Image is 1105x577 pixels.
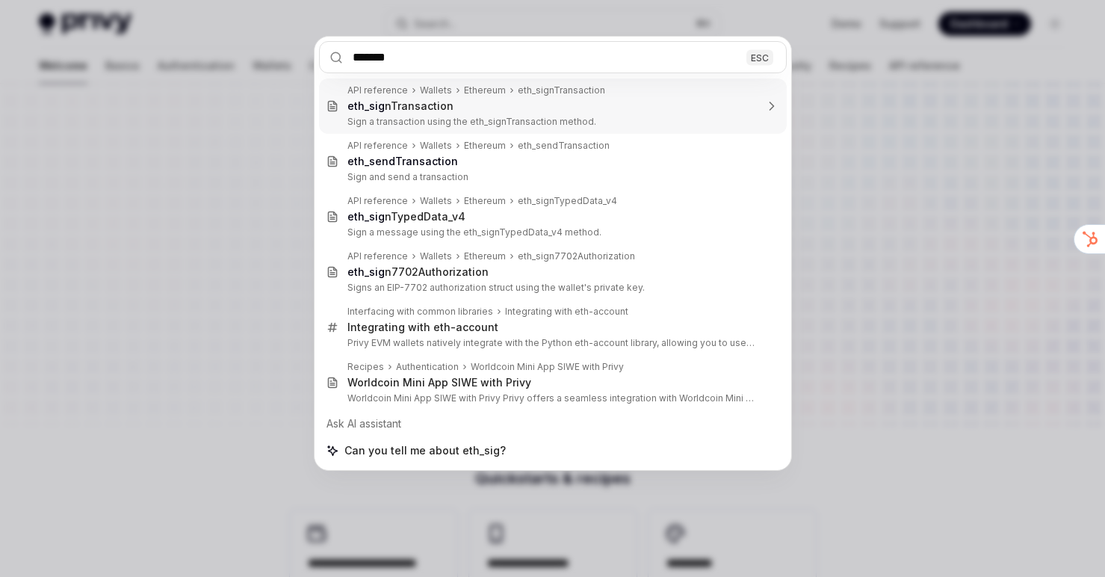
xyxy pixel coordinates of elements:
[347,226,755,238] p: Sign a message using the eth_signTypedData_v4 method.
[347,140,408,152] div: API reference
[347,99,454,113] div: nTransaction
[347,210,385,223] b: eth_sig
[347,171,755,183] p: Sign and send a transaction
[347,321,498,334] div: Integrating with eth-account
[347,282,755,294] p: Signs an EIP-7702 authorization struct using the wallet's private key.
[464,140,506,152] div: Ethereum
[347,265,385,278] b: eth_sig
[464,195,506,207] div: Ethereum
[319,410,787,437] div: Ask AI assistant
[347,376,531,389] div: Worldcoin Mini App SIWE with Privy
[347,361,384,373] div: Recipes
[347,265,489,279] div: n7702Authorization
[347,84,408,96] div: API reference
[347,116,755,128] p: Sign a transaction using the eth_signTransaction method.
[420,140,452,152] div: Wallets
[518,250,635,262] div: eth_sign7702Authorization
[347,337,755,349] p: Privy EVM wallets natively integrate with the Python eth-account library, allowing you to use the li
[347,155,458,167] b: eth_sendTransaction
[347,250,408,262] div: API reference
[518,140,610,152] div: eth_sendTransaction
[471,361,624,373] div: Worldcoin Mini App SIWE with Privy
[347,195,408,207] div: API reference
[746,49,773,65] div: ESC
[505,306,628,318] div: Integrating with eth-account
[347,210,465,223] div: nTypedData_v4
[518,84,605,96] div: eth_signTransaction
[464,84,506,96] div: Ethereum
[396,361,459,373] div: Authentication
[347,99,385,112] b: eth_sig
[347,392,755,404] p: Worldcoin Mini App SIWE with Privy Privy offers a seamless integration with Worldcoin Mini Apps. Thi
[420,250,452,262] div: Wallets
[420,195,452,207] div: Wallets
[518,195,617,207] div: eth_signTypedData_v4
[347,306,493,318] div: Interfacing with common libraries
[464,250,506,262] div: Ethereum
[344,443,506,458] span: Can you tell me about eth_sig?
[420,84,452,96] div: Wallets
